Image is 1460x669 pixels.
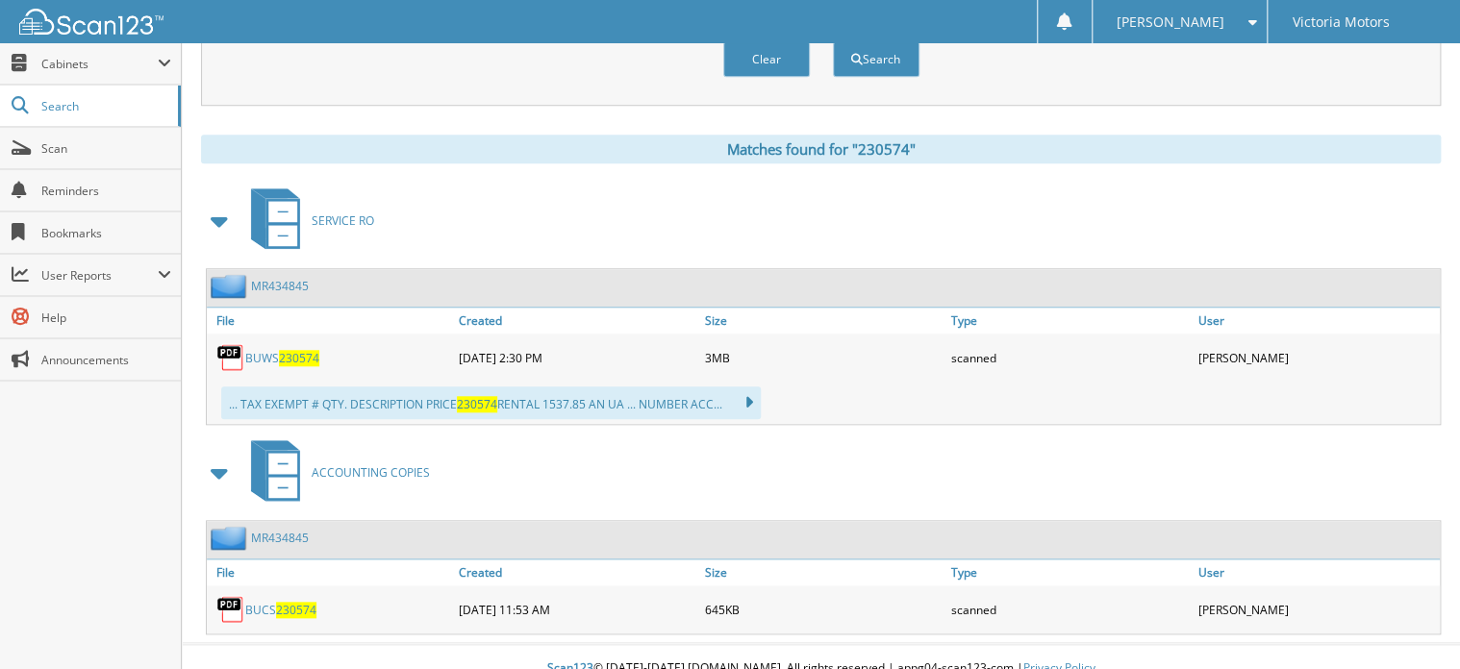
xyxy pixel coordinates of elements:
div: [DATE] 11:53 AM [453,590,699,629]
div: scanned [946,338,1193,377]
span: User Reports [41,267,158,284]
img: PDF.png [216,595,245,624]
span: Reminders [41,183,171,199]
img: scan123-logo-white.svg [19,9,164,35]
span: Help [41,310,171,326]
span: 230574 [457,396,497,412]
img: PDF.png [216,343,245,372]
span: Announcements [41,352,171,368]
button: Clear [723,41,810,77]
a: File [207,559,453,585]
img: folder2.png [211,526,251,550]
a: MR434845 [251,530,309,546]
a: Size [700,308,946,334]
div: Matches found for "230574" [201,135,1441,163]
span: ACCOUNTING COPIES [312,464,430,481]
a: Type [946,559,1193,585]
a: ACCOUNTING COPIES [239,434,430,510]
span: Scan [41,140,171,157]
a: BUCS230574 [245,602,316,618]
div: scanned [946,590,1193,629]
span: Search [41,98,168,114]
a: Size [700,559,946,585]
a: File [207,308,453,334]
span: [PERSON_NAME] [1117,16,1224,28]
span: 230574 [276,602,316,618]
span: 230574 [279,350,319,366]
a: Created [453,308,699,334]
a: User [1194,308,1440,334]
a: MR434845 [251,278,309,294]
img: folder2.png [211,274,251,298]
button: Search [833,41,919,77]
a: BUWS230574 [245,350,319,366]
span: Bookmarks [41,225,171,241]
a: User [1194,559,1440,585]
span: SERVICE RO [312,212,374,229]
div: [PERSON_NAME] [1194,590,1440,629]
span: Cabinets [41,56,158,72]
span: Victoria Motors [1292,16,1389,28]
div: [PERSON_NAME] [1194,338,1440,377]
div: [DATE] 2:30 PM [453,338,699,377]
a: Created [453,559,699,585]
div: 3MB [700,338,946,377]
iframe: Chat Widget [1364,577,1460,669]
a: SERVICE RO [239,183,374,259]
a: Type [946,308,1193,334]
div: ... TAX EXEMPT # QTY. DESCRIPTION PRICE RENTAL 1537.85 AN UA ... NUMBER ACC... [221,386,761,419]
div: 645KB [700,590,946,629]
